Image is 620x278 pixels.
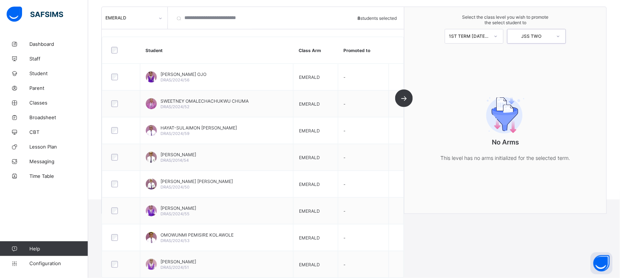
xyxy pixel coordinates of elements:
span: Select the class level you wish to promote the select student to [412,14,599,25]
div: JSS TWO [511,34,552,39]
span: DRAS/2014/54 [161,158,189,163]
span: EMERALD [299,262,320,267]
span: Dashboard [29,41,88,47]
span: EMERALD [299,155,320,160]
span: [PERSON_NAME] [161,205,196,211]
span: Configuration [29,260,88,266]
th: Student [140,37,293,64]
button: Open asap [591,252,613,274]
span: Help [29,246,88,252]
span: Broadsheet [29,114,88,120]
span: [PERSON_NAME] OJO [161,72,206,77]
span: Staff [29,56,88,62]
span: Parent [29,85,88,91]
span: DRAS/2024/59 [161,131,190,136]
span: EMERALD [299,128,320,133]
span: EMERALD [299,235,320,241]
span: DRAS/2024/50 [161,184,190,190]
span: - [344,262,346,267]
span: DRAS/2024/51 [161,265,189,270]
img: filter.9c15f445b04ce8b7d5281b41737f44c2.svg [478,97,533,133]
span: EMERALD [299,182,320,187]
p: No Arms [432,138,579,146]
span: EMERALD [299,208,320,214]
span: DRAS/2024/56 [161,77,190,83]
span: CBT [29,129,88,135]
span: Classes [29,100,88,106]
span: [PERSON_NAME] [161,259,196,264]
span: - [344,155,346,160]
div: No Arms [432,77,579,177]
span: [PERSON_NAME] [161,152,196,157]
span: DRAS/2024/53 [161,238,190,243]
span: - [344,235,346,241]
span: Time Table [29,173,88,179]
img: safsims [7,7,63,22]
span: EMERALD [299,101,320,107]
span: DRAS/2024/52 [161,104,190,109]
span: EMERALD [299,74,320,80]
div: EMERALD [105,15,154,21]
b: 8 [357,15,360,21]
span: - [344,101,346,107]
span: students selected [357,15,397,21]
span: - [344,128,346,133]
span: - [344,208,346,214]
span: Messaging [29,158,88,164]
div: 1ST TERM [DATE]-[DATE] [449,34,489,39]
th: Promoted to [338,37,389,64]
span: DRAS/2024/55 [161,211,190,216]
th: Class Arm [293,37,338,64]
span: SWEETNEY OMALECHACHUKWU CHUMA [161,98,249,104]
span: OMOWUNMI PEMISIRE KOLAWOLE [161,232,234,238]
span: HAYAT-SULAIMON [PERSON_NAME] [161,125,237,131]
p: This level has no arms initialized for the selected term. [432,153,579,162]
span: Lesson Plan [29,144,88,150]
span: - [344,74,346,80]
span: Student [29,70,88,76]
span: [PERSON_NAME] [PERSON_NAME] [161,179,233,184]
span: - [344,182,346,187]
